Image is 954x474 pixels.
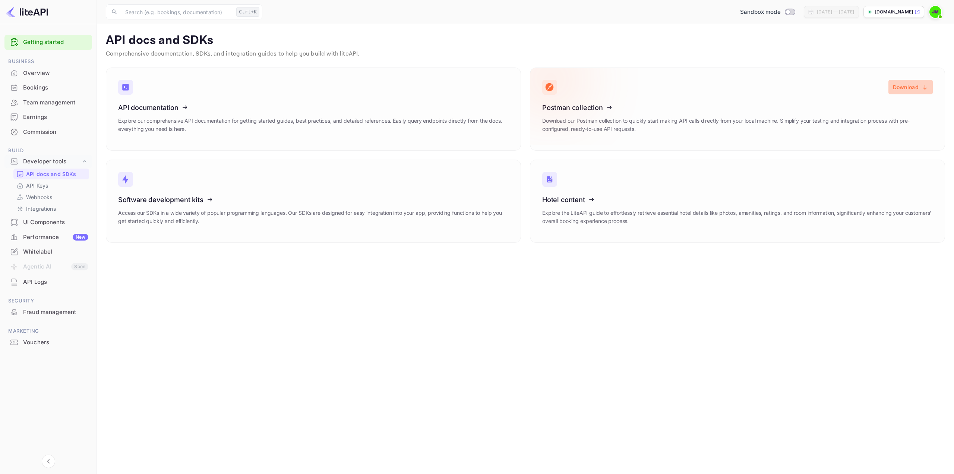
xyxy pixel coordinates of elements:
a: Team management [4,95,92,109]
div: Bookings [23,84,88,92]
a: Fraud management [4,305,92,319]
a: Software development kitsAccess our SDKs in a wide variety of popular programming languages. Our ... [106,160,521,243]
a: API Keys [16,182,86,189]
p: [DOMAIN_NAME] [875,9,913,15]
span: Business [4,57,92,66]
a: Hotel contentExplore the LiteAPI guide to effortlessly retrieve essential hotel details like phot... [530,160,945,243]
a: PerformanceNew [4,230,92,244]
a: API docs and SDKs [16,170,86,178]
span: Security [4,297,92,305]
p: Integrations [26,205,56,213]
div: Whitelabel [4,245,92,259]
div: Team management [23,98,88,107]
div: Commission [23,128,88,136]
h3: Postman collection [542,104,933,112]
input: Search (e.g. bookings, documentation) [121,4,233,19]
p: Download our Postman collection to quickly start making API calls directly from your local machin... [542,117,933,133]
div: Team management [4,95,92,110]
img: John-Paul McKay [929,6,941,18]
div: Whitelabel [23,248,88,256]
p: API docs and SDKs [26,170,76,178]
a: API Logs [4,275,92,289]
p: Access our SDKs in a wide variety of popular programming languages. Our SDKs are designed for eas... [118,209,509,225]
a: Getting started [23,38,88,47]
h3: API documentation [118,104,509,112]
p: Explore our comprehensive API documentation for getting started guides, best practices, and detai... [118,117,509,133]
a: Earnings [4,110,92,124]
div: UI Components [4,215,92,230]
h3: Software development kits [118,196,509,204]
div: Earnings [23,113,88,122]
span: Build [4,147,92,155]
div: API Logs [4,275,92,289]
a: Commission [4,125,92,139]
div: New [73,234,88,241]
div: Ctrl+K [236,7,259,17]
h3: Hotel content [542,196,933,204]
p: API docs and SDKs [106,33,945,48]
p: Explore the LiteAPI guide to effortlessly retrieve essential hotel details like photos, amenities... [542,209,933,225]
button: Download [888,80,933,94]
a: API documentationExplore our comprehensive API documentation for getting started guides, best pra... [106,68,521,151]
div: API docs and SDKs [13,169,89,179]
div: Vouchers [23,338,88,347]
div: Getting started [4,35,92,50]
div: Developer tools [4,155,92,168]
span: Sandbox mode [740,8,781,16]
p: API Keys [26,182,48,189]
div: Performance [23,233,88,242]
a: Webhooks [16,193,86,201]
div: API Logs [23,278,88,286]
p: Webhooks [26,193,52,201]
span: Marketing [4,327,92,335]
p: Comprehensive documentation, SDKs, and integration guides to help you build with liteAPI. [106,50,945,59]
a: Bookings [4,81,92,94]
div: Bookings [4,81,92,95]
a: Whitelabel [4,245,92,258]
a: Overview [4,66,92,80]
img: LiteAPI logo [6,6,48,18]
div: Switch to Production mode [737,8,798,16]
a: Vouchers [4,335,92,349]
div: Developer tools [23,157,81,166]
div: API Keys [13,180,89,191]
button: Collapse navigation [42,455,55,468]
a: Integrations [16,205,86,213]
div: Webhooks [13,192,89,203]
a: UI Components [4,215,92,229]
div: Vouchers [4,335,92,350]
div: UI Components [23,218,88,227]
div: Integrations [13,203,89,214]
div: [DATE] — [DATE] [817,9,854,15]
div: Fraud management [23,308,88,317]
div: Overview [23,69,88,78]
